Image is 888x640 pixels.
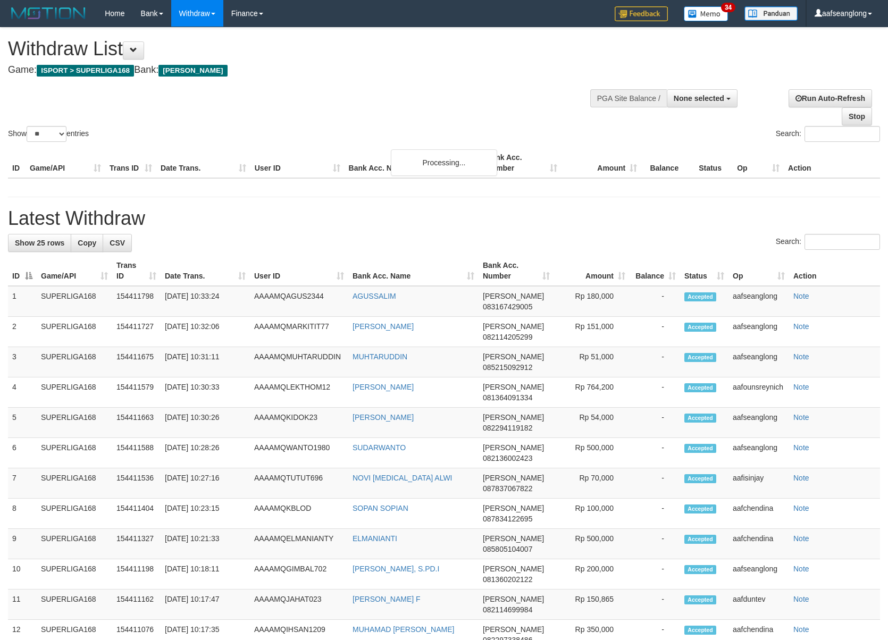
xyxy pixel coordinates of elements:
[8,499,37,529] td: 8
[728,317,789,347] td: aafseanglong
[728,408,789,438] td: aafseanglong
[630,559,680,590] td: -
[112,559,161,590] td: 154411198
[805,234,880,250] input: Search:
[37,377,112,408] td: SUPERLIGA168
[479,256,554,286] th: Bank Acc. Number: activate to sort column ascending
[776,234,880,250] label: Search:
[112,529,161,559] td: 154411327
[684,474,716,483] span: Accepted
[684,383,716,392] span: Accepted
[112,438,161,468] td: 154411588
[483,595,544,603] span: [PERSON_NAME]
[684,6,728,21] img: Button%20Memo.svg
[554,468,630,499] td: Rp 70,000
[250,408,348,438] td: AAAAMQKIDOK23
[161,317,250,347] td: [DATE] 10:32:06
[8,208,880,229] h1: Latest Withdraw
[793,443,809,452] a: Note
[483,393,532,402] span: Copy 081364091334 to clipboard
[728,499,789,529] td: aafchendina
[684,444,716,453] span: Accepted
[250,347,348,377] td: AAAAMQMUHTARUDDIN
[250,499,348,529] td: AAAAMQKBLOD
[483,454,532,462] span: Copy 082136002423 to clipboard
[728,286,789,317] td: aafseanglong
[353,474,452,482] a: NOVI [MEDICAL_DATA] ALWI
[728,590,789,620] td: aafduntev
[8,65,581,75] h4: Game: Bank:
[554,286,630,317] td: Rp 180,000
[353,383,414,391] a: [PERSON_NAME]
[733,148,784,178] th: Op
[112,317,161,347] td: 154411727
[483,515,532,523] span: Copy 087834122695 to clipboard
[8,148,26,178] th: ID
[793,322,809,331] a: Note
[250,377,348,408] td: AAAAMQLEKTHOM12
[789,256,880,286] th: Action
[250,590,348,620] td: AAAAMQJAHAT023
[684,292,716,301] span: Accepted
[250,317,348,347] td: AAAAMQMARKITIT77
[8,317,37,347] td: 2
[483,333,532,341] span: Copy 082114205299 to clipboard
[562,148,641,178] th: Amount
[684,565,716,574] span: Accepted
[483,363,532,372] span: Copy 085215092912 to clipboard
[793,474,809,482] a: Note
[793,595,809,603] a: Note
[161,256,250,286] th: Date Trans.: activate to sort column ascending
[554,590,630,620] td: Rp 150,865
[630,468,680,499] td: -
[37,65,134,77] span: ISPORT > SUPERLIGA168
[615,6,668,21] img: Feedback.jpg
[161,438,250,468] td: [DATE] 10:28:26
[483,443,544,452] span: [PERSON_NAME]
[554,317,630,347] td: Rp 151,000
[793,292,809,300] a: Note
[37,347,112,377] td: SUPERLIGA168
[37,256,112,286] th: Game/API: activate to sort column ascending
[728,559,789,590] td: aafseanglong
[694,148,733,178] th: Status
[8,347,37,377] td: 3
[630,499,680,529] td: -
[793,383,809,391] a: Note
[483,565,544,573] span: [PERSON_NAME]
[630,256,680,286] th: Balance: activate to sort column ascending
[161,377,250,408] td: [DATE] 10:30:33
[348,256,479,286] th: Bank Acc. Name: activate to sort column ascending
[161,347,250,377] td: [DATE] 10:31:11
[590,89,667,107] div: PGA Site Balance /
[728,529,789,559] td: aafchendina
[483,534,544,543] span: [PERSON_NAME]
[250,438,348,468] td: AAAAMQWANTO1980
[674,94,724,103] span: None selected
[684,595,716,604] span: Accepted
[250,529,348,559] td: AAAAMQELMANIANTY
[110,239,125,247] span: CSV
[728,438,789,468] td: aafseanglong
[482,148,562,178] th: Bank Acc. Number
[250,256,348,286] th: User ID: activate to sort column ascending
[353,443,406,452] a: SUDARWANTO
[250,148,345,178] th: User ID
[8,438,37,468] td: 6
[554,377,630,408] td: Rp 764,200
[728,377,789,408] td: aafounsreynich
[37,408,112,438] td: SUPERLIGA168
[37,317,112,347] td: SUPERLIGA168
[8,590,37,620] td: 11
[71,234,103,252] a: Copy
[684,353,716,362] span: Accepted
[630,377,680,408] td: -
[161,408,250,438] td: [DATE] 10:30:26
[27,126,66,142] select: Showentries
[161,559,250,590] td: [DATE] 10:18:11
[353,413,414,422] a: [PERSON_NAME]
[483,413,544,422] span: [PERSON_NAME]
[391,149,497,176] div: Processing...
[37,499,112,529] td: SUPERLIGA168
[483,605,532,614] span: Copy 082114699984 to clipboard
